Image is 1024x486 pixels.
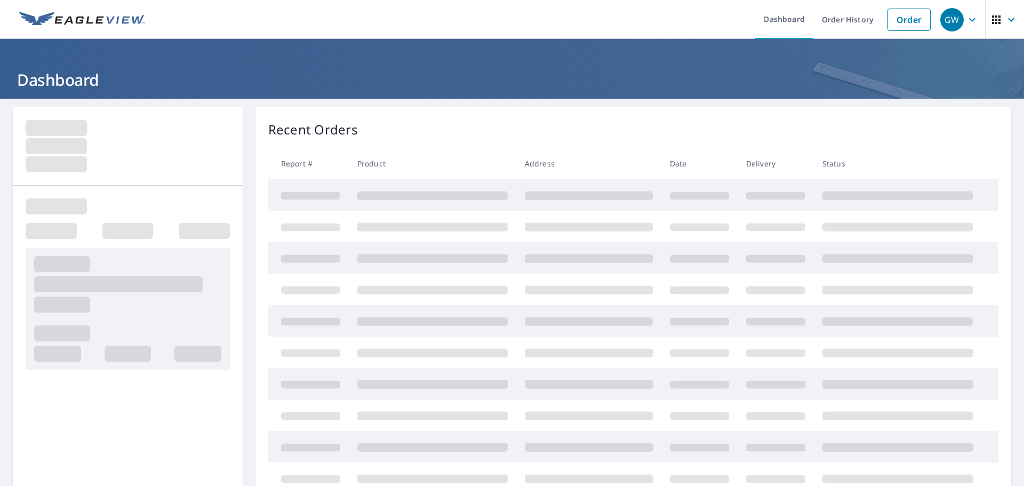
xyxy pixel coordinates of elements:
[268,120,358,139] p: Recent Orders
[516,148,661,179] th: Address
[13,69,1011,91] h1: Dashboard
[940,8,964,31] div: GW
[738,148,814,179] th: Delivery
[887,9,931,31] a: Order
[19,12,145,28] img: EV Logo
[814,148,981,179] th: Status
[661,148,738,179] th: Date
[268,148,349,179] th: Report #
[349,148,516,179] th: Product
